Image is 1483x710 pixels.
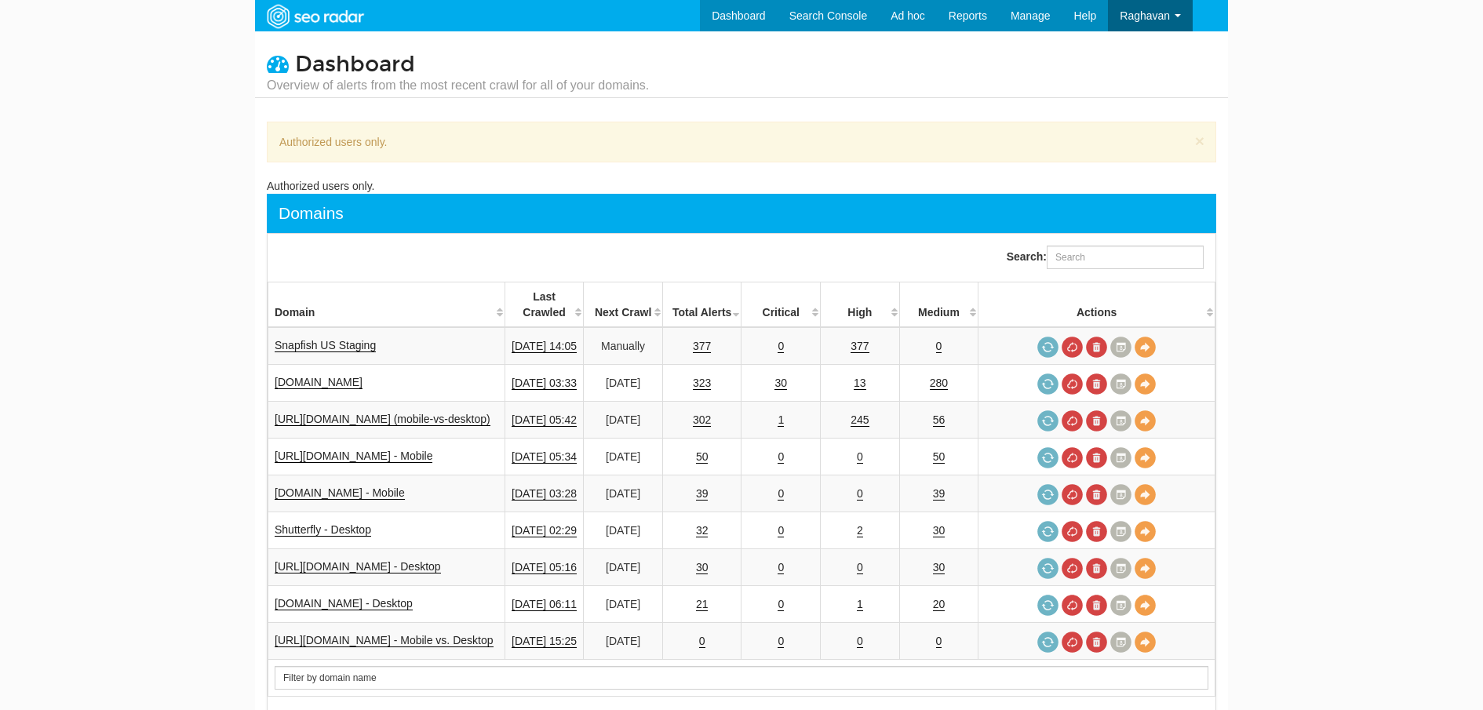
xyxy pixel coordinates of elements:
a: 280 [930,377,948,390]
a: [DATE] 05:34 [512,450,577,464]
th: Domain: activate to sort column ascending [268,282,505,328]
a: Delete most recent audit [1086,632,1107,653]
a: Cancel in-progress audit [1062,373,1083,395]
a: View Domain Overview [1135,447,1156,468]
a: 0 [857,450,863,464]
a: 377 [693,340,711,353]
a: 39 [933,487,946,501]
a: Crawl History [1110,632,1131,653]
a: 20 [933,598,946,611]
a: 2 [857,524,863,537]
th: Total Alerts: activate to sort column ascending [662,282,741,328]
a: [DOMAIN_NAME] [275,376,363,389]
a: Delete most recent audit [1086,337,1107,358]
a: View Domain Overview [1135,521,1156,542]
a: Request a crawl [1037,410,1059,431]
a: 0 [778,524,784,537]
td: [DATE] [584,549,663,586]
a: 0 [778,635,784,648]
a: 30 [774,377,787,390]
a: 245 [851,413,869,427]
a: 50 [696,450,709,464]
a: [DATE] 06:11 [512,598,577,611]
td: [DATE] [584,439,663,475]
a: 0 [778,450,784,464]
a: Crawl History [1110,595,1131,616]
a: Request a crawl [1037,558,1059,579]
a: 0 [778,598,784,611]
a: View Domain Overview [1135,632,1156,653]
span: Raghavan [1120,9,1170,22]
a: 0 [778,340,784,353]
div: Authorized users only. [267,178,1216,194]
a: Cancel in-progress audit [1062,632,1083,653]
td: [DATE] [584,623,663,660]
td: [DATE] [584,475,663,512]
a: 0 [778,487,784,501]
span: Reports [949,9,987,22]
a: 50 [933,450,946,464]
span: Request a crawl [1037,337,1059,358]
a: Request a crawl [1037,447,1059,468]
a: [DATE] 03:28 [512,487,577,501]
a: 30 [933,524,946,537]
a: 0 [857,561,863,574]
a: [URL][DOMAIN_NAME] - Mobile [275,450,432,463]
th: Last Crawled: activate to sort column descending [505,282,584,328]
a: [DATE] 05:42 [512,413,577,427]
a: Delete most recent audit [1086,410,1107,431]
a: Request a crawl [1037,373,1059,395]
a: [DATE] 02:29 [512,524,577,537]
a: [URL][DOMAIN_NAME] (mobile-vs-desktop) [275,413,490,426]
a: View Domain Overview [1135,410,1156,431]
a: 56 [933,413,946,427]
a: View Domain Overview [1135,337,1156,358]
a: 21 [696,598,709,611]
a: Request a crawl [1037,521,1059,542]
a: Crawl History [1110,521,1131,542]
a: Snapfish US Staging [275,339,376,352]
a: View Domain Overview [1135,558,1156,579]
div: Domains [279,202,344,225]
a: 30 [933,561,946,574]
a: Delete most recent audit [1086,484,1107,505]
a: Crawl History [1110,447,1131,468]
a: Crawl History [1110,410,1131,431]
span: Help [1073,9,1096,22]
a: Crawl History [1110,337,1131,358]
span: Dashboard [295,51,415,78]
a: Crawl History [1110,484,1131,505]
a: 13 [854,377,866,390]
th: High: activate to sort column descending [821,282,900,328]
a: [DATE] 15:25 [512,635,577,648]
a: Request a crawl [1037,484,1059,505]
a: 0 [857,487,863,501]
img: SEORadar [261,2,369,31]
a: [DATE] 03:33 [512,377,577,390]
a: Crawl History [1110,558,1131,579]
i:  [267,53,289,75]
a: [URL][DOMAIN_NAME] - Mobile vs. Desktop [275,634,494,647]
a: [DATE] 14:05 [512,340,577,353]
a: Cancel in-progress audit [1062,447,1083,468]
input: Search [275,666,1208,690]
a: 302 [693,413,711,427]
a: Crawl History [1110,373,1131,395]
a: Request a crawl [1037,595,1059,616]
span: Ad hoc [891,9,925,22]
a: Delete most recent audit [1086,447,1107,468]
a: Cancel in-progress audit [1062,337,1083,358]
label: Search: [1007,246,1204,269]
a: 0 [936,340,942,353]
th: Critical: activate to sort column descending [741,282,821,328]
a: 0 [778,561,784,574]
a: 323 [693,377,711,390]
td: [DATE] [584,402,663,439]
a: View Domain Overview [1135,484,1156,505]
td: [DATE] [584,512,663,549]
a: 0 [936,635,942,648]
a: View Domain Overview [1135,373,1156,395]
span: Manage [1011,9,1051,22]
a: 377 [851,340,869,353]
a: Delete most recent audit [1086,373,1107,395]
